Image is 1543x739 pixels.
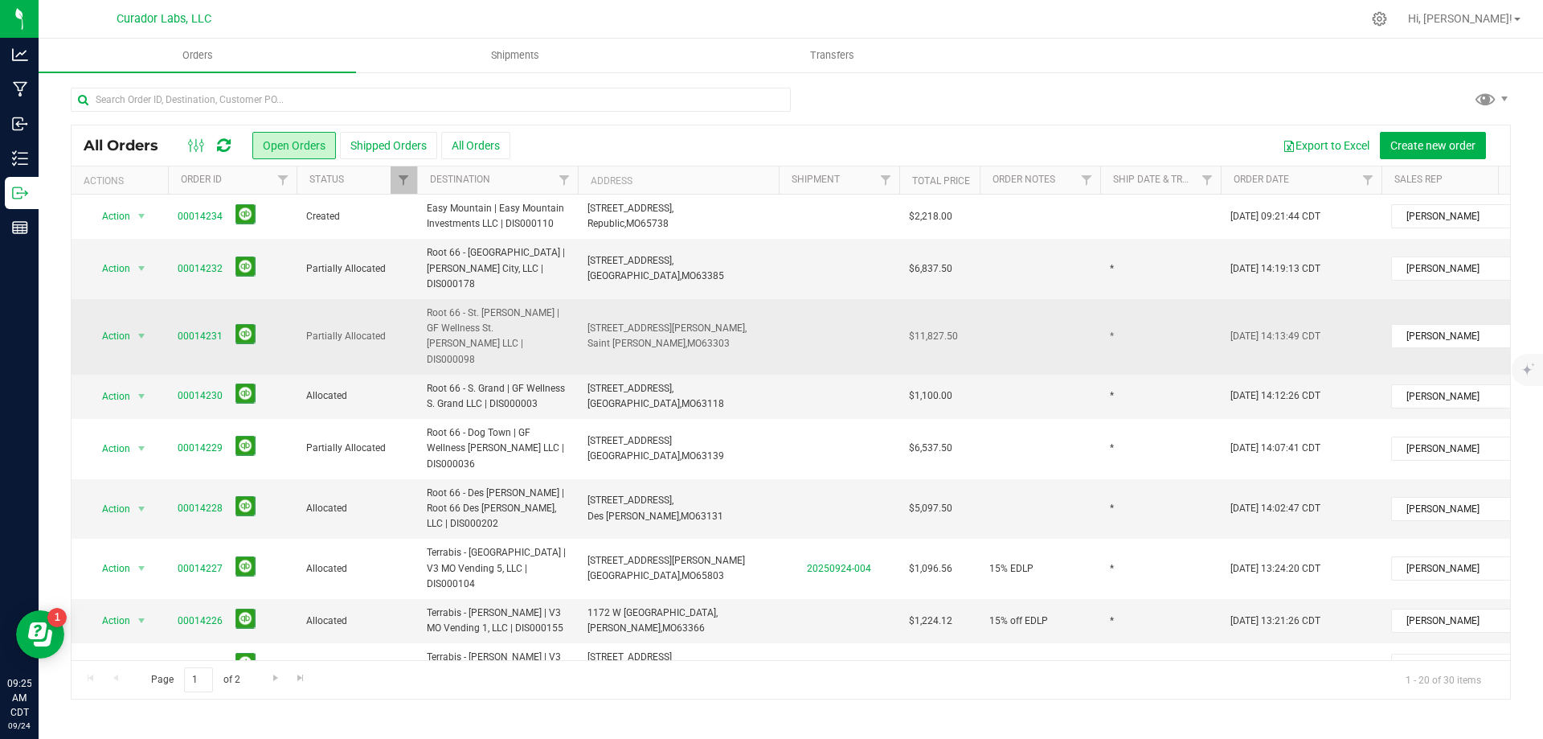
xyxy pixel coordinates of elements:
input: 1 [184,667,213,692]
span: Allocated [306,614,407,629]
span: MO [662,622,677,634]
span: [STREET_ADDRESS][PERSON_NAME], [587,322,747,334]
span: Shipments [469,48,561,63]
span: Action [88,498,131,520]
span: Allocated [306,658,407,673]
button: Open Orders [252,132,336,159]
span: Saint [PERSON_NAME], [587,338,687,349]
span: $1,224.12 [909,614,952,629]
p: 09:25 AM CDT [7,676,31,720]
span: $5,097.50 [909,501,952,516]
span: [STREET_ADDRESS] [587,435,672,446]
span: $11,827.50 [909,329,958,344]
span: Terrabis - [GEOGRAPHIC_DATA] | V3 MO Vending 5, LLC | DIS000104 [427,545,568,592]
span: MO [681,570,696,581]
span: 65803 [696,570,724,581]
span: Action [88,557,131,580]
a: 00014232 [178,261,223,277]
a: Filter [551,166,578,194]
a: 00014225 [178,658,223,673]
span: [PERSON_NAME] [1392,498,1512,520]
span: select [132,610,152,632]
span: Partially Allocated [306,261,407,277]
span: [DATE] 14:07:41 CDT [1230,441,1320,456]
a: 00014230 [178,388,223,404]
a: 00014228 [178,501,223,516]
a: Shipment [792,174,840,185]
span: 63385 [696,270,724,281]
a: Total Price [912,175,970,187]
span: MO [681,450,696,462]
span: select [132,205,152,228]
a: Orders [39,39,356,72]
span: Action [88,325,131,347]
span: Root 66 - [GEOGRAPHIC_DATA] | [PERSON_NAME] City, LLC | DIS000178 [427,245,568,292]
span: $1,096.56 [909,561,952,577]
span: Root 66 - Des [PERSON_NAME] | Root 66 Des [PERSON_NAME], LLC | DIS000202 [427,486,568,532]
span: Des [PERSON_NAME], [587,511,681,522]
span: Hi, [PERSON_NAME]! [1408,12,1512,25]
input: Search Order ID, Destination, Customer PO... [71,88,791,112]
a: Sales Rep [1394,174,1443,185]
a: Filter [391,166,417,194]
span: select [132,257,152,280]
inline-svg: Inbound [12,116,28,132]
span: [PERSON_NAME] [1392,325,1512,347]
span: [DATE] 13:21:26 CDT [1230,614,1320,629]
inline-svg: Reports [12,220,28,236]
span: [PERSON_NAME] [1392,610,1512,632]
div: Manage settings [1369,11,1390,27]
span: [DATE] 13:24:20 CDT [1230,561,1320,577]
span: [STREET_ADDRESS], [587,255,673,266]
span: 63303 [702,338,730,349]
span: [PERSON_NAME] [1392,437,1512,460]
a: Filter [873,166,899,194]
iframe: Resource center unread badge [47,608,67,627]
span: [DATE] 13:19:23 CDT [1230,658,1320,673]
span: [GEOGRAPHIC_DATA], [587,450,681,462]
button: Export to Excel [1272,132,1380,159]
span: $6,537.50 [909,441,952,456]
span: [PERSON_NAME] [1392,385,1512,408]
a: Destination [430,174,490,185]
span: Transfers [788,48,876,63]
span: select [132,437,152,460]
span: 1 - 20 of 30 items [1393,667,1494,692]
span: Allocated [306,501,407,516]
span: Action [88,437,131,460]
button: All Orders [441,132,510,159]
span: [PERSON_NAME] [1392,257,1512,280]
a: Go to the next page [264,667,287,689]
button: Create new order [1380,132,1486,159]
span: Root 66 - S. Grand | GF Wellness S. Grand LLC | DIS000003 [427,381,568,412]
span: [DATE] 14:19:13 CDT [1230,261,1320,277]
a: Order Notes [993,174,1055,185]
span: MO [681,511,695,522]
a: Order ID [181,174,222,185]
span: select [132,385,152,408]
a: Filter [1194,166,1221,194]
span: select [132,498,152,520]
span: [PERSON_NAME] [1392,557,1512,580]
inline-svg: Outbound [12,185,28,201]
span: [GEOGRAPHIC_DATA], [587,398,681,409]
span: Create new order [1390,139,1475,152]
button: Shipped Orders [340,132,437,159]
span: [STREET_ADDRESS][PERSON_NAME] [587,555,745,566]
a: 00014231 [178,329,223,344]
iframe: Resource center [16,610,64,659]
span: [STREET_ADDRESS], [587,383,673,394]
span: select [132,325,152,347]
a: Filter [1355,166,1381,194]
span: Action [88,385,131,408]
span: Curador Labs, LLC [117,12,211,26]
span: Created [306,209,407,224]
a: 00014226 [178,614,223,629]
a: Ship Date & Transporter [1113,174,1237,185]
span: [DATE] 14:12:26 CDT [1230,388,1320,404]
span: All Orders [84,137,174,154]
span: [GEOGRAPHIC_DATA], [587,570,681,581]
span: [DATE] 14:13:49 CDT [1230,329,1320,344]
span: Page of 2 [137,667,253,692]
span: Action [88,205,131,228]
